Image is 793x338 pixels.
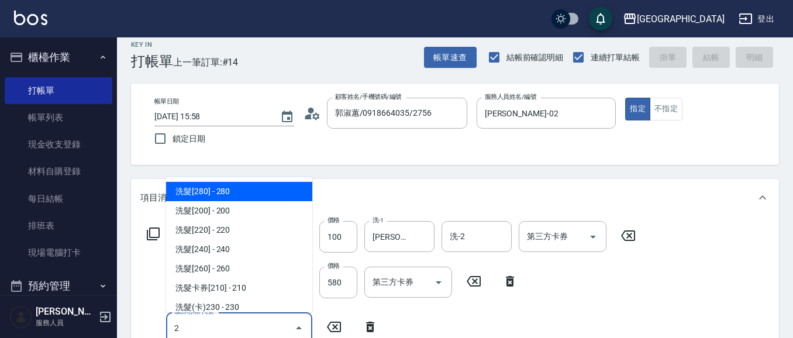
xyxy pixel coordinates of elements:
[154,107,268,126] input: YYYY/MM/DD hh:mm
[5,158,112,185] a: 材料自購登錄
[5,185,112,212] a: 每日結帳
[650,98,682,120] button: 不指定
[485,92,536,101] label: 服務人員姓名/編號
[589,7,612,30] button: save
[618,7,729,31] button: [GEOGRAPHIC_DATA]
[637,12,725,26] div: [GEOGRAPHIC_DATA]
[5,239,112,266] a: 現場電腦打卡
[625,98,650,120] button: 指定
[584,227,602,246] button: Open
[327,261,340,270] label: 價格
[9,305,33,329] img: Person
[335,92,402,101] label: 顧客姓名/手機號碼/編號
[5,77,112,104] a: 打帳單
[154,97,179,106] label: 帳單日期
[591,51,640,64] span: 連續打單結帳
[173,55,239,70] span: 上一筆訂單:#14
[5,42,112,73] button: 櫃檯作業
[506,51,564,64] span: 結帳前確認明細
[289,319,308,337] button: Close
[5,131,112,158] a: 現金收支登錄
[424,47,477,68] button: 帳單速查
[173,133,205,145] span: 鎖定日期
[131,41,173,49] h2: Key In
[166,259,312,278] span: 洗髮[260] - 260
[166,220,312,240] span: 洗髮[220] - 220
[140,192,175,204] p: 項目消費
[36,318,95,328] p: 服務人員
[166,201,312,220] span: 洗髮[200] - 200
[5,212,112,239] a: 排班表
[273,103,301,131] button: Choose date, selected date is 2025-09-24
[166,182,312,201] span: 洗髮[280] - 280
[131,179,779,216] div: 項目消費
[734,8,779,30] button: 登出
[5,271,112,301] button: 預約管理
[166,240,312,259] span: 洗髮[240] - 240
[14,11,47,25] img: Logo
[36,306,95,318] h5: [PERSON_NAME]
[166,278,312,298] span: 洗髮卡券[210] - 210
[166,298,312,317] span: 洗髮(卡)230 - 230
[373,216,384,225] label: 洗-1
[327,216,340,225] label: 價格
[429,273,448,292] button: Open
[131,53,173,70] h3: 打帳單
[5,104,112,131] a: 帳單列表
